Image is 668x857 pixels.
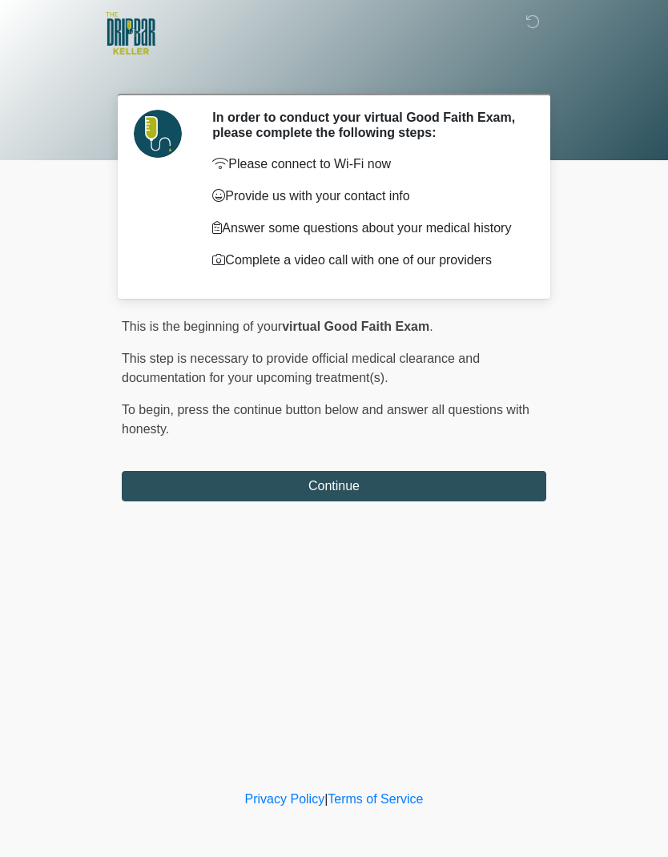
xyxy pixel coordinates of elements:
[429,320,433,333] span: .
[110,58,558,87] h1: ‎ ‎
[282,320,429,333] strong: virtual Good Faith Exam
[212,251,522,270] p: Complete a video call with one of our providers
[328,792,423,806] a: Terms of Service
[122,471,546,501] button: Continue
[324,792,328,806] a: |
[212,219,522,238] p: Answer some questions about your medical history
[212,155,522,174] p: Please connect to Wi-Fi now
[122,352,480,384] span: This step is necessary to provide official medical clearance and documentation for your upcoming ...
[106,12,155,54] img: The DRIPBaR - Keller Logo
[122,403,529,436] span: press the continue button below and answer all questions with honesty.
[212,110,522,140] h2: In order to conduct your virtual Good Faith Exam, please complete the following steps:
[212,187,522,206] p: Provide us with your contact info
[122,320,282,333] span: This is the beginning of your
[134,110,182,158] img: Agent Avatar
[122,403,177,416] span: To begin,
[245,792,325,806] a: Privacy Policy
